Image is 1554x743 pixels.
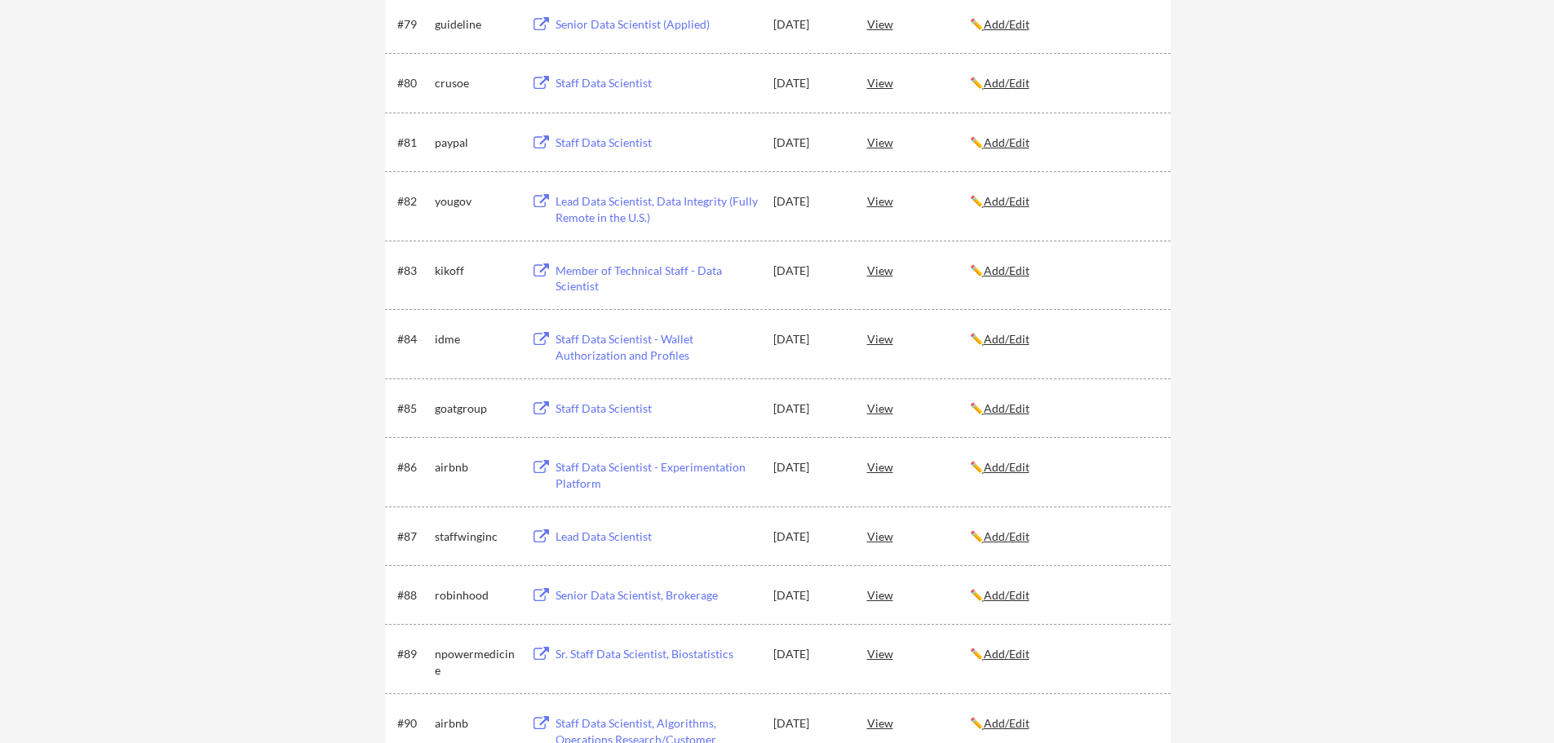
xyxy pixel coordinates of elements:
div: #81 [397,135,429,151]
div: ✏️ [970,529,1156,545]
u: Add/Edit [984,135,1029,149]
div: ✏️ [970,263,1156,279]
div: [DATE] [773,715,845,732]
u: Add/Edit [984,263,1029,277]
div: [DATE] [773,400,845,417]
div: #80 [397,75,429,91]
div: ✏️ [970,16,1156,33]
div: [DATE] [773,459,845,475]
div: Staff Data Scientist [556,75,758,91]
div: guideline [435,16,516,33]
div: ✏️ [970,646,1156,662]
div: [DATE] [773,331,845,347]
div: ✏️ [970,75,1156,91]
div: #79 [397,16,429,33]
div: [DATE] [773,193,845,210]
div: ✏️ [970,331,1156,347]
div: ✏️ [970,715,1156,732]
u: Add/Edit [984,194,1029,208]
div: Staff Data Scientist [556,135,758,151]
div: View [867,580,970,609]
div: #88 [397,587,429,604]
div: #85 [397,400,429,417]
div: View [867,255,970,285]
div: [DATE] [773,263,845,279]
u: Add/Edit [984,647,1029,661]
div: ✏️ [970,587,1156,604]
div: View [867,393,970,422]
u: Add/Edit [984,460,1029,474]
div: #89 [397,646,429,662]
div: #84 [397,331,429,347]
u: Add/Edit [984,401,1029,415]
div: #86 [397,459,429,475]
div: View [867,186,970,215]
u: Add/Edit [984,76,1029,90]
div: View [867,708,970,737]
div: yougov [435,193,516,210]
div: ✏️ [970,193,1156,210]
div: crusoe [435,75,516,91]
div: View [867,521,970,551]
div: Staff Data Scientist [556,400,758,417]
div: kikoff [435,263,516,279]
div: idme [435,331,516,347]
div: [DATE] [773,646,845,662]
div: airbnb [435,459,516,475]
div: robinhood [435,587,516,604]
div: View [867,639,970,668]
div: goatgroup [435,400,516,417]
div: #90 [397,715,429,732]
div: #83 [397,263,429,279]
div: airbnb [435,715,516,732]
div: Staff Data Scientist - Wallet Authorization and Profiles [556,331,758,363]
div: Lead Data Scientist [556,529,758,545]
div: Member of Technical Staff - Data Scientist [556,263,758,294]
u: Add/Edit [984,716,1029,730]
div: View [867,127,970,157]
div: Senior Data Scientist (Applied) [556,16,758,33]
div: [DATE] [773,529,845,545]
div: npowermedicine [435,646,516,678]
u: Add/Edit [984,17,1029,31]
div: [DATE] [773,16,845,33]
div: [DATE] [773,135,845,151]
div: Staff Data Scientist - Experimentation Platform [556,459,758,491]
div: ✏️ [970,459,1156,475]
u: Add/Edit [984,588,1029,602]
u: Add/Edit [984,529,1029,543]
div: View [867,452,970,481]
div: View [867,324,970,353]
div: #87 [397,529,429,545]
div: paypal [435,135,516,151]
div: [DATE] [773,75,845,91]
div: View [867,9,970,38]
div: Sr. Staff Data Scientist, Biostatistics [556,646,758,662]
div: #82 [397,193,429,210]
div: staffwinginc [435,529,516,545]
div: [DATE] [773,587,845,604]
div: ✏️ [970,400,1156,417]
div: View [867,68,970,97]
div: Lead Data Scientist, Data Integrity (Fully Remote in the U.S.) [556,193,758,225]
u: Add/Edit [984,332,1029,346]
div: ✏️ [970,135,1156,151]
div: Senior Data Scientist, Brokerage [556,587,758,604]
